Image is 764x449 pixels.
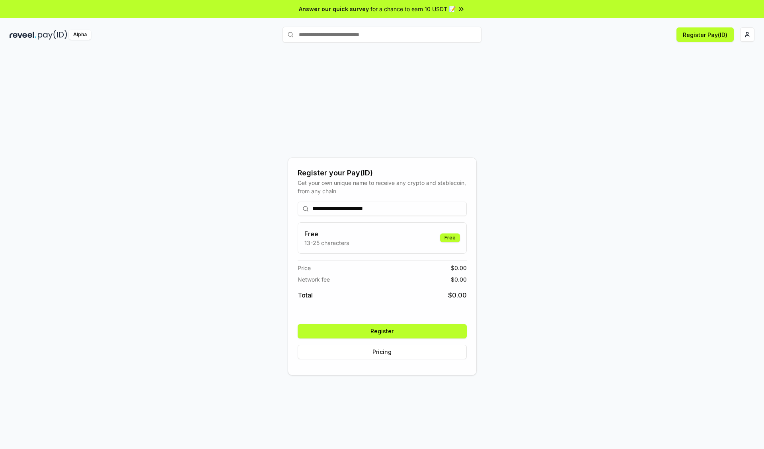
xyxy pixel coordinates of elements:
[448,290,467,300] span: $ 0.00
[298,275,330,284] span: Network fee
[298,167,467,179] div: Register your Pay(ID)
[304,239,349,247] p: 13-25 characters
[298,324,467,338] button: Register
[298,264,311,272] span: Price
[440,233,460,242] div: Free
[298,179,467,195] div: Get your own unique name to receive any crypto and stablecoin, from any chain
[370,5,456,13] span: for a chance to earn 10 USDT 📝
[451,275,467,284] span: $ 0.00
[38,30,67,40] img: pay_id
[298,345,467,359] button: Pricing
[69,30,91,40] div: Alpha
[299,5,369,13] span: Answer our quick survey
[298,290,313,300] span: Total
[10,30,36,40] img: reveel_dark
[676,27,734,42] button: Register Pay(ID)
[304,229,349,239] h3: Free
[451,264,467,272] span: $ 0.00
